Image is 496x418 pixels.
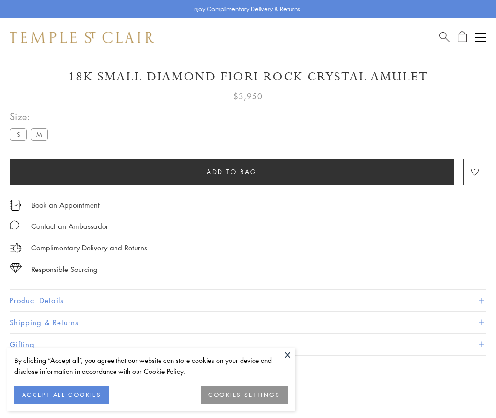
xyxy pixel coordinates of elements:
h1: 18K Small Diamond Fiori Rock Crystal Amulet [10,68,486,85]
img: Temple St. Clair [10,32,154,43]
a: Open Shopping Bag [458,31,467,43]
div: By clicking “Accept all”, you agree that our website can store cookies on your device and disclos... [14,355,288,377]
img: icon_sourcing.svg [10,263,22,273]
label: S [10,128,27,140]
span: Add to bag [207,167,257,177]
a: Search [439,31,450,43]
img: MessageIcon-01_2.svg [10,220,19,230]
a: Book an Appointment [31,200,100,210]
img: icon_delivery.svg [10,242,22,254]
button: Product Details [10,290,486,311]
button: Shipping & Returns [10,312,486,333]
button: ACCEPT ALL COOKIES [14,386,109,404]
div: Responsible Sourcing [31,263,98,275]
button: Open navigation [475,32,486,43]
p: Complimentary Delivery and Returns [31,242,147,254]
img: icon_appointment.svg [10,200,21,211]
span: Size: [10,109,52,124]
button: Gifting [10,334,486,355]
div: Contact an Ambassador [31,220,108,232]
button: Add to bag [10,159,454,185]
p: Enjoy Complimentary Delivery & Returns [191,4,300,14]
span: $3,950 [233,90,263,102]
label: M [31,128,48,140]
button: COOKIES SETTINGS [201,386,288,404]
